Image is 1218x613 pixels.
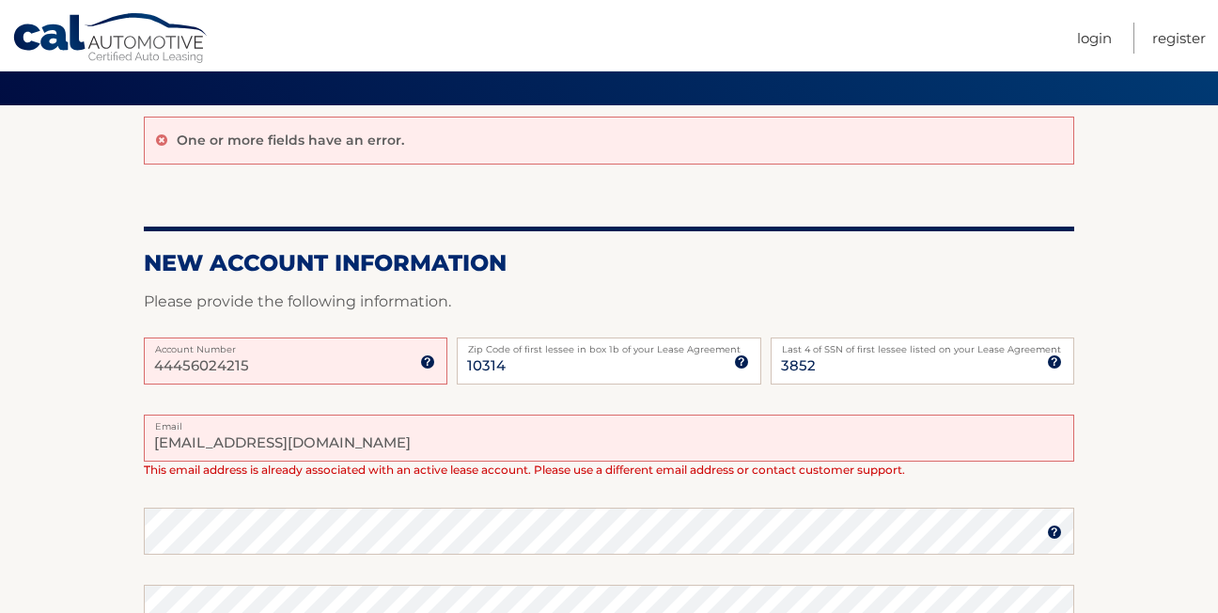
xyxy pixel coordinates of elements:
[771,338,1074,353] label: Last 4 of SSN of first lessee listed on your Lease Agreement
[144,463,905,477] span: This email address is already associated with an active lease account. Please use a different ema...
[144,338,447,353] label: Account Number
[144,289,1074,315] p: Please provide the following information.
[457,338,760,353] label: Zip Code of first lessee in box 1b of your Lease Agreement
[1047,354,1062,369] img: tooltip.svg
[12,12,210,67] a: Cal Automotive
[1152,23,1206,54] a: Register
[734,354,749,369] img: tooltip.svg
[144,415,1074,430] label: Email
[177,132,404,149] p: One or more fields have an error.
[457,338,760,385] input: Zip Code
[144,338,447,385] input: Account Number
[144,249,1074,277] h2: New Account Information
[144,415,1074,462] input: Email
[771,338,1074,385] input: SSN or EIN (last 4 digits only)
[1077,23,1112,54] a: Login
[420,354,435,369] img: tooltip.svg
[1047,525,1062,540] img: tooltip.svg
